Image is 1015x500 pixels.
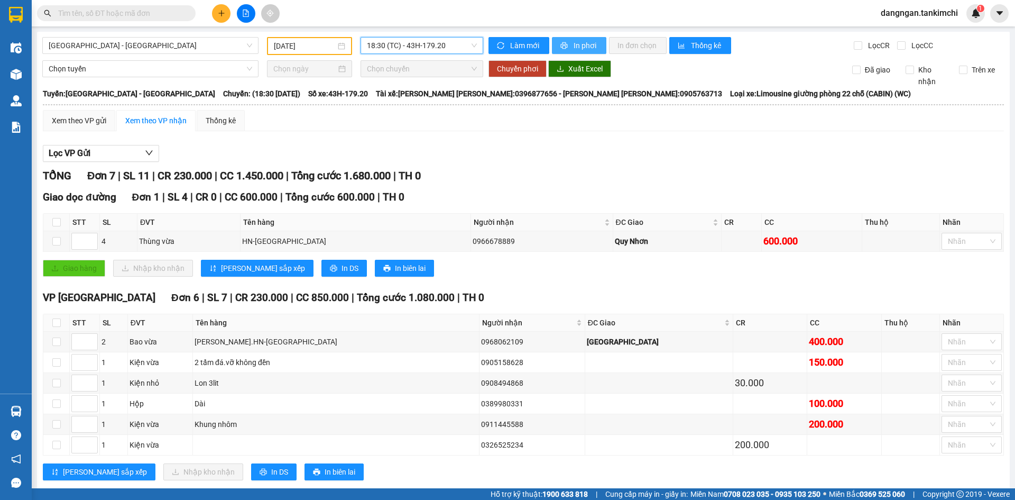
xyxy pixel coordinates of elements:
button: Chuyển phơi [488,60,547,77]
th: Tên hàng [241,214,472,231]
span: Đã giao [861,64,894,76]
img: logo-vxr [9,7,23,23]
div: Bao vừa [130,336,191,348]
span: Tổng cước 600.000 [285,191,375,203]
span: Giao dọc đường [43,191,116,203]
span: 1 [979,5,982,12]
span: Tổng cước 1.680.000 [291,169,391,182]
span: SL 4 [168,191,188,203]
div: 150.000 [809,355,880,370]
div: Xem theo VP nhận [125,115,187,126]
button: printerIn DS [321,260,367,277]
button: printerIn biên lai [304,463,364,480]
span: TỔNG [43,169,71,182]
div: 600.000 [763,234,860,249]
span: CR 230.000 [235,292,288,304]
span: ⚪️ [823,492,826,496]
span: caret-down [995,8,1004,18]
th: SL [100,314,128,332]
span: | [596,488,597,500]
div: 0966678889 [473,235,611,247]
span: Tài xế: [PERSON_NAME] [PERSON_NAME]:0396877656 - [PERSON_NAME] [PERSON_NAME]:0905763713 [376,88,722,99]
button: plus [212,4,230,23]
span: Chuyến: (18:30 [DATE]) [223,88,300,99]
button: downloadNhập kho nhận [163,463,243,480]
span: | [215,169,217,182]
span: Người nhận [474,216,602,228]
span: [PERSON_NAME] sắp xếp [63,466,147,478]
th: ĐVT [137,214,241,231]
div: 2 tấm đá.vỡ không đền [195,357,477,368]
button: syncLàm mới [488,37,549,54]
div: 1 [101,439,126,451]
img: icon-new-feature [971,8,981,18]
span: sort-ascending [51,468,59,477]
img: warehouse-icon [11,42,22,53]
div: 1 [101,419,126,430]
span: Làm mới [510,40,541,51]
img: warehouse-icon [11,406,22,417]
span: [PERSON_NAME] sắp xếp [221,262,305,274]
div: 1 [101,398,126,410]
span: | [457,292,460,304]
span: Đơn 1 [132,191,160,203]
span: question-circle [11,430,21,440]
th: CC [762,214,862,231]
span: printer [560,42,569,50]
button: sort-ascending[PERSON_NAME] sắp xếp [43,463,155,480]
span: | [202,292,205,304]
span: Đơn 6 [171,292,199,304]
div: HN-[GEOGRAPHIC_DATA] [242,235,469,247]
span: Trên xe [967,64,999,76]
span: ĐC Giao [588,317,722,329]
span: CC 600.000 [225,191,278,203]
div: Nhãn [943,216,1001,228]
div: Kiện vừa [130,357,191,368]
div: 2 [101,336,126,348]
button: bar-chartThống kê [669,37,731,54]
div: 0326525234 [481,439,583,451]
span: SL 11 [123,169,150,182]
span: bar-chart [678,42,687,50]
th: Tên hàng [193,314,479,332]
button: printerIn DS [251,463,297,480]
span: printer [260,468,267,477]
div: Khung nhôm [195,419,477,430]
span: plus [218,10,225,17]
div: 1 [101,377,126,389]
span: printer [330,265,337,273]
strong: 1900 633 818 [542,490,588,498]
input: 13/09/2025 [274,40,336,52]
span: CR 0 [196,191,217,203]
span: | [162,191,165,203]
div: Nhãn [943,317,1001,329]
button: printerIn biên lai [375,260,434,277]
span: Lọc CC [907,40,935,51]
div: Kiện nhỏ [130,377,191,389]
button: Lọc VP Gửi [43,145,159,162]
span: | [118,169,121,182]
span: VP [GEOGRAPHIC_DATA] [43,292,155,304]
div: Xem theo VP gửi [52,115,106,126]
span: printer [313,468,320,477]
button: sort-ascending[PERSON_NAME] sắp xếp [201,260,313,277]
span: file-add [242,10,250,17]
img: solution-icon [11,122,22,133]
span: | [352,292,354,304]
span: | [219,191,222,203]
div: 0905158628 [481,357,583,368]
b: Tuyến: [GEOGRAPHIC_DATA] - [GEOGRAPHIC_DATA] [43,89,215,98]
div: 0908494868 [481,377,583,389]
span: dangngan.tankimchi [872,6,966,20]
span: In DS [271,466,288,478]
img: warehouse-icon [11,95,22,106]
span: sync [497,42,506,50]
span: Đà Nẵng - Đà Lạt [49,38,252,53]
span: Lọc VP Gửi [49,147,90,160]
button: downloadXuất Excel [548,60,611,77]
div: Kiện vừa [130,439,191,451]
th: CR [722,214,762,231]
th: STT [70,214,100,231]
span: notification [11,454,21,464]
span: copyright [956,490,964,498]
